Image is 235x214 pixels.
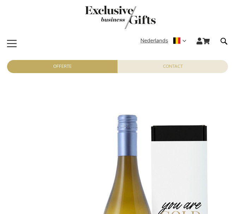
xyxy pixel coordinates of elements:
img: Exclusive Business gifts logo [85,6,156,29]
span: Nederlands [140,37,168,45]
a: Offerte [7,60,117,73]
a: Contact [117,60,228,73]
a: store logo [6,6,235,31]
